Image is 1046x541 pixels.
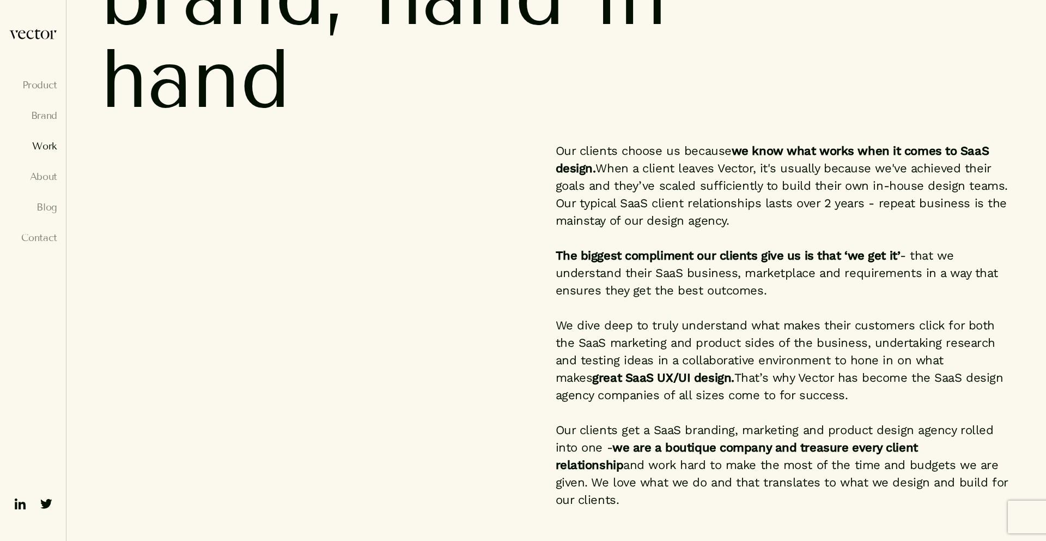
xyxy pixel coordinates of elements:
span: hand [101,38,290,121]
strong: The biggest compliment our clients give us is that ‘we get it’ [556,249,901,262]
p: Our clients get a SaaS branding, marketing and product design agency rolled into one - and work h... [556,422,1011,509]
strong: great SaaS UX/UI design. [592,371,734,384]
a: Contact [9,232,57,243]
a: Brand [9,110,57,121]
p: We dive deep to truly understand what makes their customers click for both the SaaS marketing and... [556,317,1011,404]
img: ico-linkedin [11,495,29,513]
p: - that we understand their SaaS business, marketplace and requirements in a way that ensures they... [556,247,1011,299]
p: Our clients choose us because When a client leaves Vector, it's usually because we've achieved th... [556,142,1011,230]
a: Product [9,80,57,91]
a: Work [9,141,57,152]
img: ico-twitter-fill [38,495,55,513]
a: Blog [9,202,57,213]
strong: we are a boutique company and treasure every client relationship [556,441,918,472]
a: About [9,171,57,182]
strong: we know what works when it comes to SaaS design. [556,144,989,175]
